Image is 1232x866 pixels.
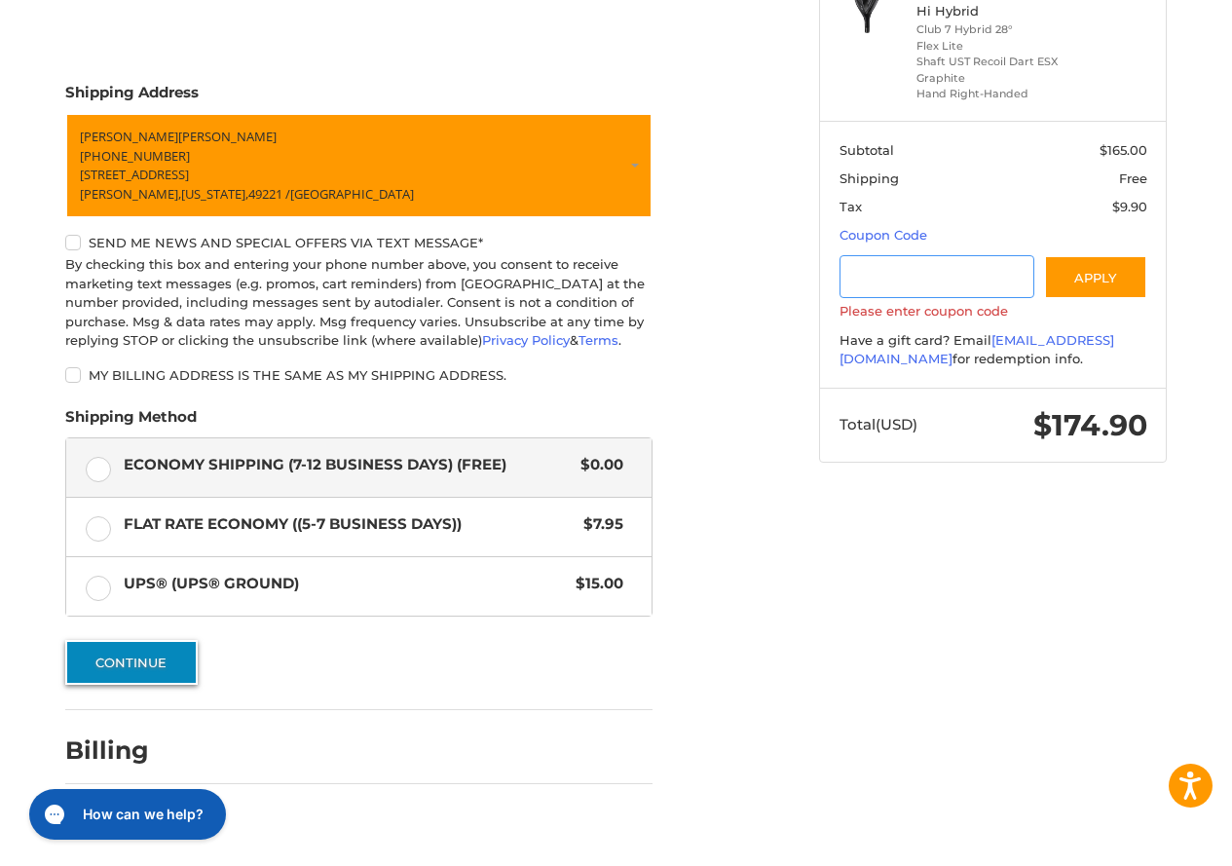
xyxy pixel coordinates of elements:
span: $7.95 [574,513,623,536]
span: $15.00 [566,573,623,595]
span: $0.00 [571,454,623,476]
span: $9.90 [1112,199,1147,214]
span: Flat Rate Economy ((5-7 Business Days)) [124,513,575,536]
label: My billing address is the same as my shipping address. [65,367,653,383]
span: $174.90 [1033,407,1147,443]
button: Continue [65,640,198,685]
button: Apply [1044,255,1147,299]
div: Have a gift card? Email for redemption info. [840,331,1147,369]
span: [GEOGRAPHIC_DATA] [290,184,414,202]
li: Hand Right-Handed [916,86,1065,102]
input: Gift Certificate or Coupon Code [840,255,1035,299]
span: [PERSON_NAME] [178,128,277,145]
span: [STREET_ADDRESS] [80,166,189,183]
li: Club 7 Hybrid 28° [916,21,1065,38]
span: 49221 / [248,184,290,202]
span: [PERSON_NAME], [80,184,181,202]
span: Free [1119,170,1147,186]
span: Economy Shipping (7-12 Business Days) (Free) [124,454,572,476]
span: Total (USD) [840,415,917,433]
span: [PERSON_NAME] [80,128,178,145]
span: Shipping [840,170,899,186]
span: Subtotal [840,142,894,158]
span: [PHONE_NUMBER] [80,146,190,164]
label: Please enter coupon code [840,303,1147,319]
a: Privacy Policy [482,332,570,348]
span: [US_STATE], [181,184,248,202]
a: Coupon Code [840,227,927,243]
li: Shaft UST Recoil Dart ESX Graphite [916,54,1065,86]
span: $165.00 [1100,142,1147,158]
h2: Billing [65,735,179,766]
iframe: Gorgias live chat messenger [19,782,232,847]
li: Flex Lite [916,38,1065,55]
a: Enter or select a different address [65,113,653,218]
span: UPS® (UPS® Ground) [124,573,567,595]
a: Terms [579,332,618,348]
div: By checking this box and entering your phone number above, you consent to receive marketing text ... [65,255,653,351]
legend: Shipping Method [65,406,197,437]
span: Tax [840,199,862,214]
label: Send me news and special offers via text message* [65,235,653,250]
legend: Shipping Address [65,82,199,113]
